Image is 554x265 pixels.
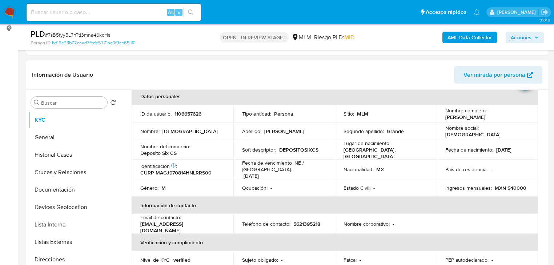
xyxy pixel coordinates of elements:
p: - [281,257,282,263]
span: 3.161.2 [540,17,550,23]
p: verified [173,257,190,263]
p: Tipo entidad : [242,111,271,117]
th: Verificación y cumplimiento [132,234,538,251]
p: [PERSON_NAME] [264,128,304,134]
p: Lugar de nacimiento : [344,140,390,146]
p: Soft descriptor : [242,146,276,153]
span: Acciones [511,32,531,43]
button: Listas Externas [28,233,119,251]
p: - [491,257,493,263]
b: Person ID [31,40,51,46]
span: Accesos rápidos [426,8,466,16]
a: bd16c93b72caad7fede5771ac0f9cb65 [52,40,135,46]
p: - [373,185,375,191]
a: Notificaciones [474,9,480,15]
span: # 7sB5fyy5L7nTtI3mna46kcHs [45,31,110,39]
span: s [178,9,180,16]
p: Persona [274,111,293,117]
button: General [28,129,119,146]
p: michelleangelica.rodriguez@mercadolibre.com.mx [497,9,538,16]
p: - [490,166,492,173]
p: Sujeto obligado : [242,257,278,263]
p: Grande [387,128,404,134]
b: AML Data Collector [447,32,492,43]
p: Fecha de nacimiento : [445,146,493,153]
h1: Información de Usuario [32,71,93,79]
div: MLM [292,33,311,41]
p: Ocupación : [242,185,268,191]
p: Nacionalidad : [344,166,373,173]
span: Ver mirada por persona [463,66,525,84]
p: [GEOGRAPHIC_DATA], [GEOGRAPHIC_DATA] [344,146,425,160]
button: KYC [28,111,119,129]
button: Volver al orden por defecto [110,100,116,108]
p: - [360,257,361,263]
p: [DEMOGRAPHIC_DATA] [162,128,218,134]
p: MLM [357,111,368,117]
p: Email de contacto : [140,214,181,221]
th: Datos personales [132,88,538,105]
span: Alt [168,9,174,16]
p: Apellido : [242,128,261,134]
p: [DEMOGRAPHIC_DATA] [445,131,501,138]
button: Buscar [34,100,40,105]
p: Sitio : [344,111,354,117]
button: AML Data Collector [442,32,497,43]
b: PLD [31,28,45,40]
p: Género : [140,185,158,191]
p: MXN $40000 [495,185,526,191]
span: Riesgo PLD: [314,33,354,41]
p: Nivel de KYC : [140,257,170,263]
button: Cruces y Relaciones [28,164,119,181]
p: Nombre corporativo : [344,221,390,227]
p: Ingresos mensuales : [445,185,492,191]
p: Teléfono de contacto : [242,221,290,227]
p: Nombre : [140,128,160,134]
input: Buscar [41,100,104,106]
p: 5621395218 [293,221,320,227]
p: [DATE] [496,146,511,153]
p: Nombre social : [445,125,479,131]
p: Estado Civil : [344,185,370,191]
p: Fatca : [344,257,357,263]
button: Lista Interna [28,216,119,233]
button: Ver mirada por persona [454,66,542,84]
p: 1106657626 [174,111,201,117]
p: País de residencia : [445,166,487,173]
p: [DATE] [244,173,259,179]
p: Deposito Six CS [140,150,177,156]
p: Nombre completo : [445,107,487,114]
p: Segundo apellido : [344,128,384,134]
p: CURP MAGJ970814HNLRRS00 [140,169,212,176]
p: PEP autodeclarado : [445,257,489,263]
span: MID [344,33,354,41]
input: Buscar usuario o caso... [27,8,201,17]
p: [PERSON_NAME] [445,114,485,120]
p: M [161,185,166,191]
p: - [393,221,394,227]
p: Identificación : [140,163,177,169]
th: Información de contacto [132,197,538,214]
a: Salir [541,8,549,16]
button: Devices Geolocation [28,198,119,216]
p: Fecha de vencimiento INE / [GEOGRAPHIC_DATA] : [242,160,326,173]
p: ID de usuario : [140,111,172,117]
p: MX [376,166,384,173]
p: OPEN - IN REVIEW STAGE I [220,32,289,43]
button: Documentación [28,181,119,198]
p: Nombre del comercio : [140,143,190,150]
p: [EMAIL_ADDRESS][DOMAIN_NAME] [140,221,222,234]
button: search-icon [183,7,198,17]
button: Acciones [506,32,544,43]
p: - [270,185,272,191]
p: DEPOSITOSIXCS [279,146,318,153]
button: Historial Casos [28,146,119,164]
